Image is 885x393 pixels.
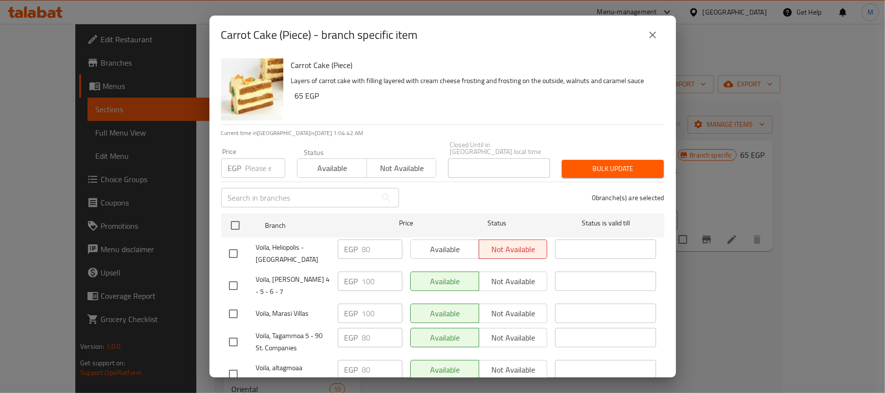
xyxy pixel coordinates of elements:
span: Branch [265,220,366,232]
h6: Carrot Cake (Piece) [291,58,657,72]
h6: 65 EGP [295,89,657,103]
img: Carrot Cake (Piece) [221,58,283,120]
button: close [641,23,664,47]
span: Not available [371,161,433,175]
input: Please enter price [362,272,402,291]
p: 0 branche(s) are selected [592,193,664,203]
span: Voila, altagmoaa 3,Tagammoa 5 - Hay 1 [256,362,330,386]
p: Current time in [GEOGRAPHIC_DATA] is [DATE] 1:04:42 AM [221,129,664,137]
h2: Carrot Cake (Piece) - branch specific item [221,27,418,43]
input: Please enter price [245,158,285,178]
input: Please enter price [362,304,402,323]
span: Status is valid till [555,217,656,229]
p: EGP [345,364,358,376]
input: Please enter price [362,239,402,259]
span: Price [374,217,438,229]
button: Not available [366,158,436,178]
span: Voila, [PERSON_NAME] 4 - 5 - 6 - 7 [256,273,330,298]
span: Voila, Marasi Villas [256,308,330,320]
span: Voila, Heliopolis - [GEOGRAPHIC_DATA] [256,241,330,266]
p: EGP [345,308,358,319]
span: Status [446,217,547,229]
span: Available [301,161,363,175]
p: EGP [345,243,358,255]
span: Voila, Tagammoa 5 - 90 St. Companies [256,330,330,354]
input: Please enter price [362,360,402,379]
p: Layers of carrot cake with filling layered with cream cheese frosting and frosting on the outside... [291,75,657,87]
button: Bulk update [562,160,664,178]
input: Search in branches [221,188,377,207]
button: Available [297,158,367,178]
p: EGP [228,162,242,174]
span: Bulk update [570,163,656,175]
p: EGP [345,332,358,343]
input: Please enter price [362,328,402,347]
p: EGP [345,275,358,287]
